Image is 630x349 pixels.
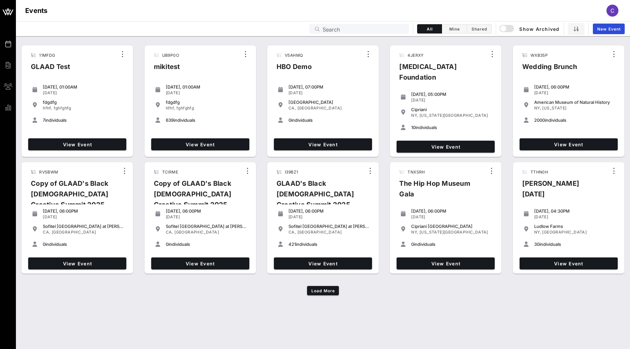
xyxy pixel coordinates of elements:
div: American Museum of Natural History [534,100,615,105]
span: View Event [31,261,124,266]
span: 421 [288,242,296,247]
span: 10 [411,125,415,130]
span: 639 [166,117,174,123]
span: [GEOGRAPHIC_DATA] [297,230,342,235]
a: View Event [520,257,618,269]
div: [MEDICAL_DATA] Foundation [394,61,487,88]
div: C [606,5,618,17]
a: View Event [274,257,372,269]
span: V5AHMQ [285,53,303,58]
div: individuals [411,242,492,247]
span: I39BZ1 [285,170,298,174]
span: 7 [43,117,45,123]
span: WXB35P [531,53,548,58]
span: 30 [534,242,539,247]
span: UB9P0O [162,53,179,58]
div: individuals [43,117,124,123]
span: All [421,27,438,32]
div: [DATE], 06:00PM [534,84,615,90]
div: Copy of GLAAD's Black [DEMOGRAPHIC_DATA] Creative Summit 2025 [26,178,119,215]
div: individuals [411,125,492,130]
div: Sofitel [GEOGRAPHIC_DATA] at [PERSON_NAME][GEOGRAPHIC_DATA] [166,224,247,229]
span: 0 [288,117,291,123]
span: CA, [288,230,296,235]
span: TTHN0H [531,170,548,174]
div: [DATE] [534,90,615,96]
div: mikitest [149,61,185,77]
span: NY, [411,113,418,118]
button: Load More [307,286,339,295]
span: [US_STATE][GEOGRAPHIC_DATA] [419,230,488,235]
span: Show Archived [500,25,559,33]
div: [DATE], 06:00PM [43,208,124,214]
a: View Event [520,138,618,150]
div: individuals [288,117,369,123]
div: individuals [534,117,615,123]
span: fghfghfg [176,105,194,110]
span: [US_STATE][GEOGRAPHIC_DATA] [419,113,488,118]
div: HBO Demo [271,61,317,77]
span: View Event [277,142,369,147]
div: Cipriani [411,107,492,112]
div: individuals [534,242,615,247]
span: CA, [166,230,173,235]
span: hfhf, [43,105,52,110]
a: View Event [28,138,126,150]
span: NY, [411,230,418,235]
div: [DATE] [288,214,369,220]
span: fghfghfg [54,105,71,110]
span: RVSBWM [39,170,58,174]
div: GLAAD's Black [DEMOGRAPHIC_DATA] Creative Summit 2025 [271,178,365,215]
div: fdgdfg [166,100,247,105]
div: fdgdfg [43,100,124,105]
div: GLAAD Test [26,61,76,77]
div: [DATE], 06:00PM [411,208,492,214]
div: [DATE], 01:00AM [166,84,247,90]
div: individuals [43,242,124,247]
span: NY, [534,230,541,235]
span: CA, [43,230,50,235]
span: View Event [399,261,492,266]
span: View Event [31,142,124,147]
button: Shared [467,24,492,34]
button: Mine [442,24,467,34]
a: View Event [274,138,372,150]
div: [DATE] [43,214,124,220]
span: hfhf, [166,105,175,110]
div: [DATE] [534,214,615,220]
button: All [417,24,442,34]
div: [DATE], 04:30PM [534,208,615,214]
span: [GEOGRAPHIC_DATA] [542,230,587,235]
a: View Event [397,257,495,269]
a: View Event [151,138,249,150]
div: [DATE] [166,90,247,96]
span: Shared [471,27,487,32]
span: 0 [43,242,45,247]
span: View Event [154,142,247,147]
span: View Event [399,144,492,150]
div: [DATE] [166,214,247,220]
span: View Event [522,142,615,147]
span: View Event [277,261,369,266]
div: The Hip Hop Museum Gala [394,178,486,205]
span: [GEOGRAPHIC_DATA] [297,105,342,110]
span: TCIRME [162,170,178,174]
div: [PERSON_NAME] [DATE] [517,178,608,205]
a: View Event [397,141,495,153]
span: [GEOGRAPHIC_DATA] [174,230,219,235]
a: View Event [28,257,126,269]
span: Mine [446,27,463,32]
div: [GEOGRAPHIC_DATA] [288,100,369,105]
span: [US_STATE] [542,105,566,110]
div: Cipriani [GEOGRAPHIC_DATA] [411,224,492,229]
div: [DATE] [43,90,124,96]
div: Copy of GLAAD's Black [DEMOGRAPHIC_DATA] Creative Summit 2025 [149,178,242,215]
div: individuals [288,242,369,247]
div: [DATE], 06:00PM [288,208,369,214]
span: [GEOGRAPHIC_DATA] [52,230,96,235]
div: Ludlow Farms [534,224,615,229]
div: [DATE], 05:00PM [411,92,492,97]
span: View Event [522,261,615,266]
a: New Event [593,24,625,34]
span: 0 [411,242,414,247]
